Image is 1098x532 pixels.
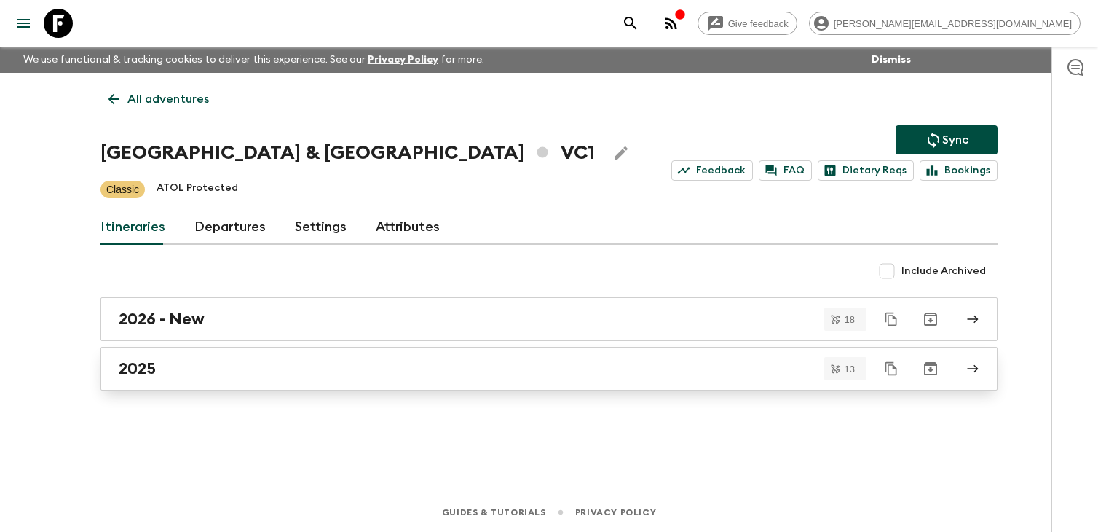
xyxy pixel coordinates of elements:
button: Duplicate [878,306,904,332]
button: Archive [916,354,945,383]
a: All adventures [100,85,217,114]
p: All adventures [127,90,209,108]
button: Duplicate [878,356,904,382]
h2: 2026 - New [119,310,205,329]
button: Dismiss [868,50,915,70]
a: Settings [295,210,347,245]
p: Classic [106,182,139,197]
p: Sync [942,131,968,149]
a: Privacy Policy [575,504,656,520]
span: Give feedback [720,18,797,29]
a: 2025 [100,347,998,391]
button: search adventures [616,9,645,38]
a: Privacy Policy [368,55,438,65]
span: 18 [836,315,864,324]
h1: [GEOGRAPHIC_DATA] & [GEOGRAPHIC_DATA] VC1 [100,138,595,168]
a: FAQ [759,160,812,181]
span: 13 [836,364,864,374]
a: Dietary Reqs [818,160,914,181]
div: [PERSON_NAME][EMAIL_ADDRESS][DOMAIN_NAME] [809,12,1081,35]
a: Bookings [920,160,998,181]
a: Give feedback [698,12,797,35]
button: menu [9,9,38,38]
a: Departures [194,210,266,245]
span: Include Archived [901,264,986,278]
a: Itineraries [100,210,165,245]
a: Attributes [376,210,440,245]
a: 2026 - New [100,297,998,341]
button: Archive [916,305,945,334]
p: We use functional & tracking cookies to deliver this experience. See our for more. [17,47,490,73]
span: [PERSON_NAME][EMAIL_ADDRESS][DOMAIN_NAME] [826,18,1080,29]
p: ATOL Protected [157,181,238,198]
h2: 2025 [119,359,156,378]
button: Edit Adventure Title [607,138,636,168]
button: Sync adventure departures to the booking engine [896,125,998,154]
a: Guides & Tutorials [442,504,546,520]
a: Feedback [671,160,753,181]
